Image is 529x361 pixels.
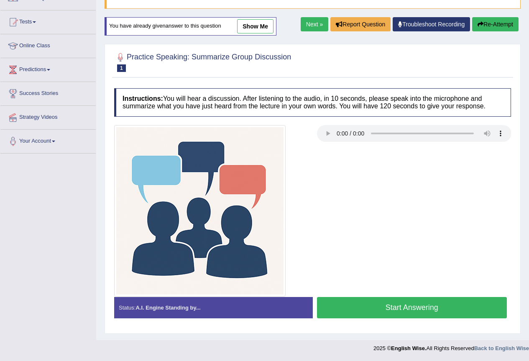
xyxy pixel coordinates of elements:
a: Online Class [0,34,96,55]
h4: You will hear a discussion. After listening to the audio, in 10 seconds, please speak into the mi... [114,88,511,116]
b: Instructions: [123,95,163,102]
div: Status: [114,297,313,318]
a: show me [237,19,273,33]
a: Back to English Wise [474,345,529,351]
a: Troubleshoot Recording [393,17,470,31]
button: Start Answering [317,297,507,318]
button: Re-Attempt [472,17,519,31]
a: Next » [301,17,328,31]
div: 2025 © All Rights Reserved [373,340,529,352]
strong: English Wise. [391,345,426,351]
button: Report Question [330,17,391,31]
a: Tests [0,10,96,31]
a: Strategy Videos [0,106,96,127]
span: 1 [117,64,126,72]
h2: Practice Speaking: Summarize Group Discussion [114,51,291,72]
div: You have already given answer to this question [105,17,276,36]
a: Success Stories [0,82,96,103]
a: Predictions [0,58,96,79]
a: Your Account [0,130,96,151]
strong: A.I. Engine Standing by... [135,305,200,311]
